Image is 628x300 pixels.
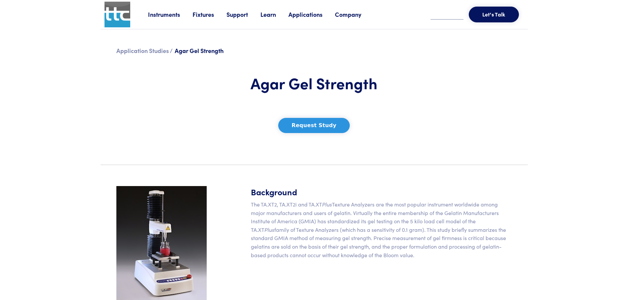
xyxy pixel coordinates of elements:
[193,10,226,18] a: Fixtures
[105,2,130,27] img: ttc_logo_1x1_v1.0.png
[116,46,173,55] a: Application Studies /
[264,226,274,233] em: Plus
[278,118,350,133] button: Request Study
[175,46,224,55] span: Agar Gel Strength
[322,201,332,208] em: Plus
[251,200,512,259] p: The TA.XT2, TA.XT2i and TA.XT Texture Analyzers are the most popular instrument worldwide among m...
[260,10,288,18] a: Learn
[148,10,193,18] a: Instruments
[288,10,335,18] a: Applications
[335,10,374,18] a: Company
[217,73,411,93] h1: Agar Gel Strength
[469,7,519,22] button: Let's Talk
[251,186,512,198] h5: Background
[226,10,260,18] a: Support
